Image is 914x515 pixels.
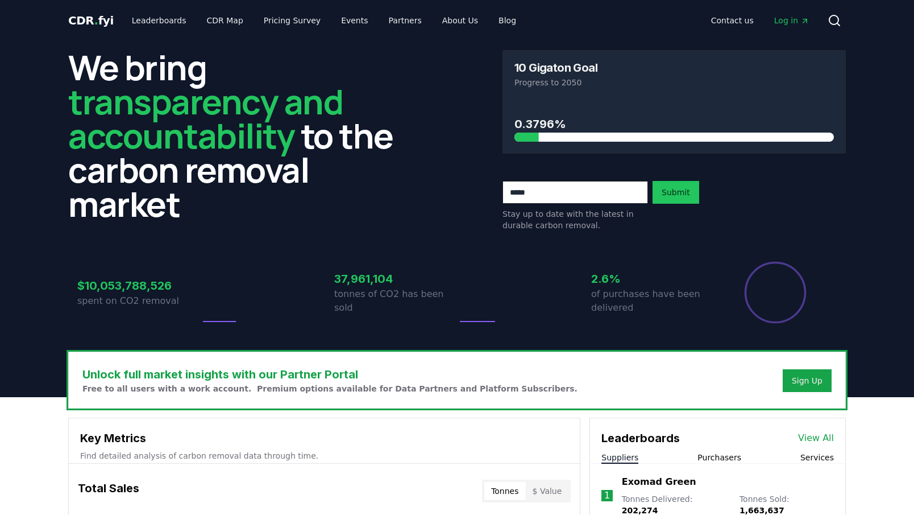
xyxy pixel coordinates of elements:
[332,10,377,31] a: Events
[77,294,200,308] p: spent on CO2 removal
[765,10,819,31] a: Log in
[198,10,252,31] a: CDR Map
[743,261,807,324] div: Percentage of sales delivered
[484,482,525,500] button: Tonnes
[604,489,610,502] p: 1
[526,482,569,500] button: $ Value
[783,369,832,392] button: Sign Up
[77,277,200,294] h3: $10,053,788,526
[94,14,98,27] span: .
[739,506,784,515] span: 1,663,637
[489,10,525,31] a: Blog
[78,480,139,502] h3: Total Sales
[591,270,714,287] h3: 2.6%
[591,287,714,315] p: of purchases have been delivered
[792,375,822,386] a: Sign Up
[68,50,412,221] h2: We bring to the carbon removal market
[433,10,487,31] a: About Us
[334,287,457,315] p: tonnes of CO2 has been sold
[68,13,114,28] a: CDR.fyi
[622,475,696,489] a: Exomad Green
[68,78,343,159] span: transparency and accountability
[702,10,763,31] a: Contact us
[514,77,834,88] p: Progress to 2050
[798,431,834,445] a: View All
[601,430,680,447] h3: Leaderboards
[80,450,568,462] p: Find detailed analysis of carbon removal data through time.
[82,366,578,383] h3: Unlock full market insights with our Partner Portal
[123,10,196,31] a: Leaderboards
[514,62,597,73] h3: 10 Gigaton Goal
[697,452,741,463] button: Purchasers
[774,15,809,26] span: Log in
[255,10,330,31] a: Pricing Survey
[622,506,658,515] span: 202,274
[702,10,819,31] nav: Main
[601,452,638,463] button: Suppliers
[82,383,578,394] p: Free to all users with a work account. Premium options available for Data Partners and Platform S...
[334,270,457,287] h3: 37,961,104
[123,10,525,31] nav: Main
[800,452,834,463] button: Services
[80,430,568,447] h3: Key Metrics
[653,181,699,204] button: Submit
[502,208,648,231] p: Stay up to date with the latest in durable carbon removal.
[68,14,114,27] span: CDR fyi
[514,116,834,133] h3: 0.3796%
[380,10,431,31] a: Partners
